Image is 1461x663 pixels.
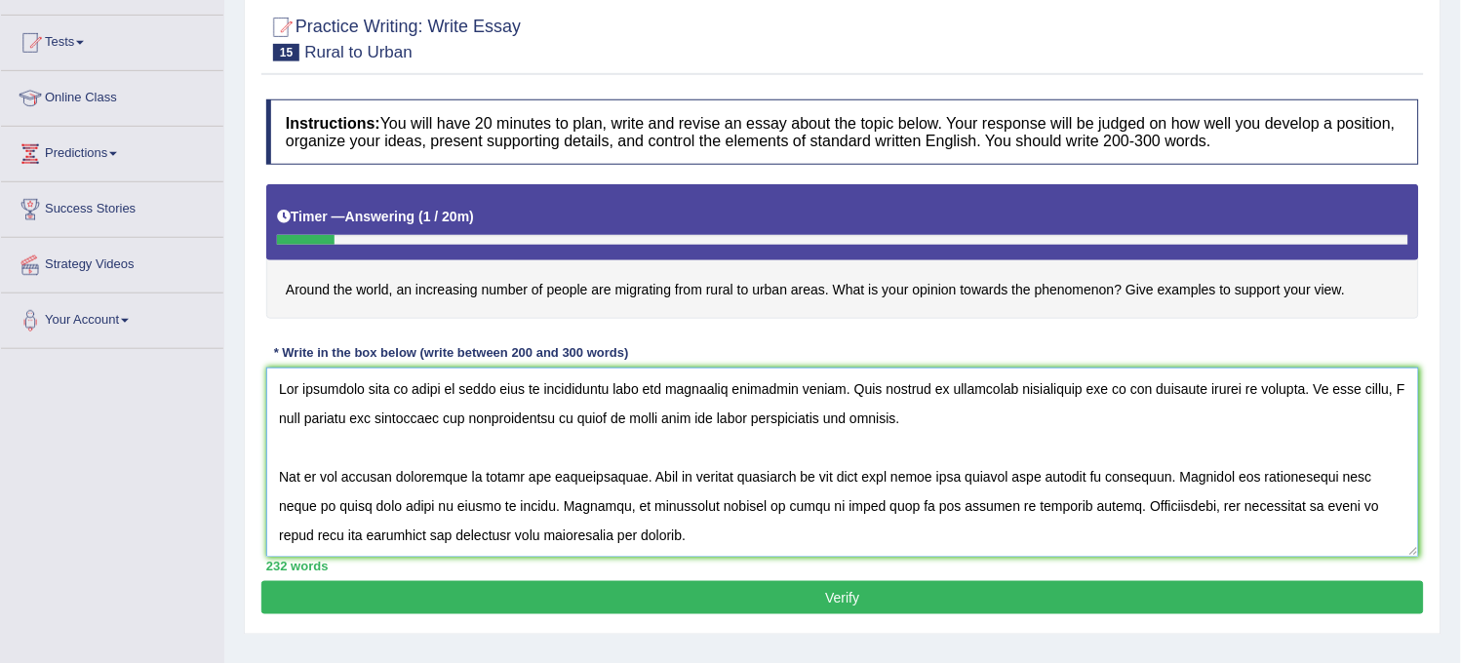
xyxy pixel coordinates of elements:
a: Predictions [1,127,223,175]
a: Strategy Videos [1,238,223,287]
a: Tests [1,16,223,64]
small: Rural to Urban [304,43,413,61]
span: 15 [273,44,299,61]
b: Answering [345,209,415,224]
h5: Timer — [277,210,474,224]
h2: Practice Writing: Write Essay [266,13,521,61]
b: Instructions: [286,115,380,132]
a: Success Stories [1,182,223,231]
b: ( [418,209,423,224]
a: Online Class [1,71,223,120]
b: ) [469,209,474,224]
button: Verify [261,581,1424,614]
b: 1 / 20m [423,209,469,224]
h4: You will have 20 minutes to plan, write and revise an essay about the topic below. Your response ... [266,99,1419,165]
a: Your Account [1,293,223,342]
div: * Write in the box below (write between 200 and 300 words) [266,343,636,362]
div: 232 words [266,557,1419,575]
